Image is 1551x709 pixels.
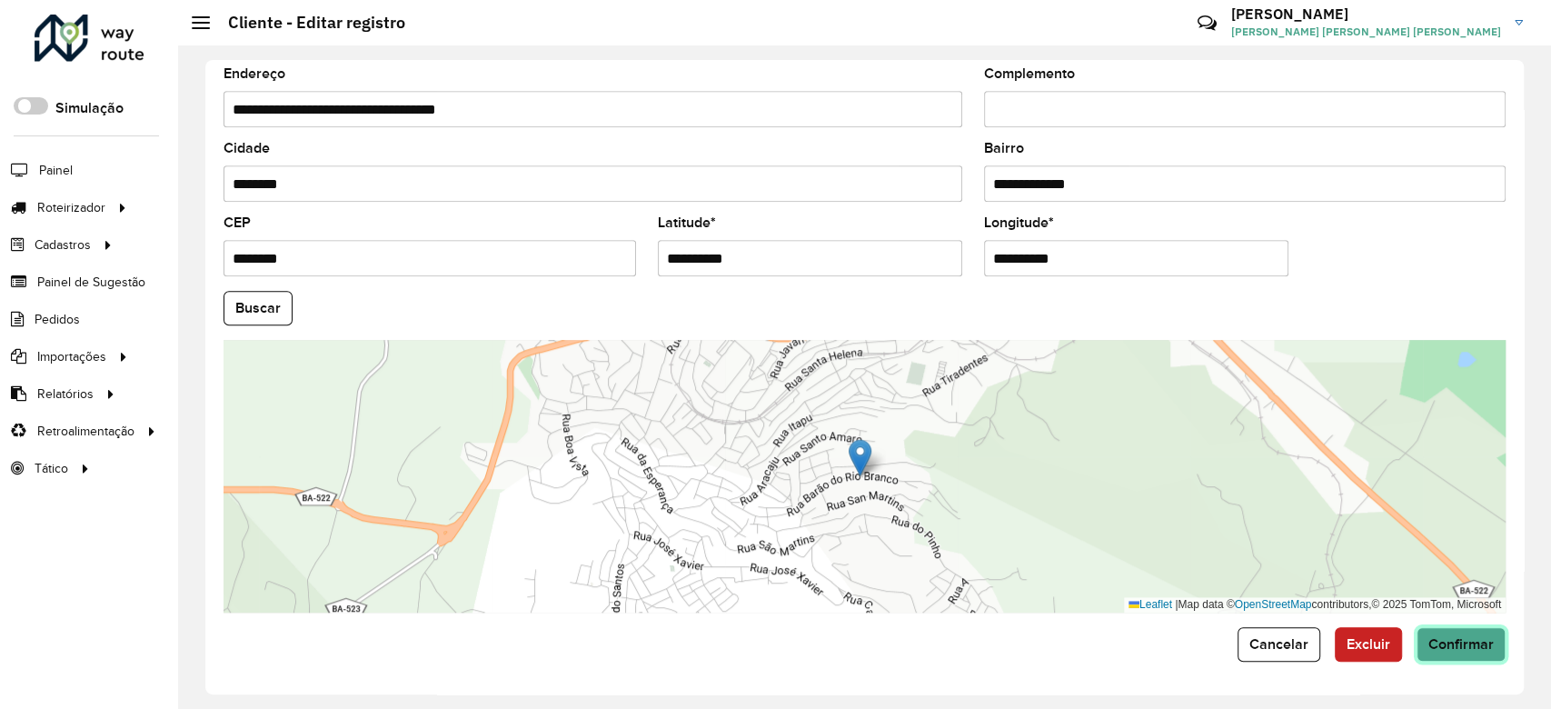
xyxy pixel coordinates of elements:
a: Leaflet [1128,598,1172,611]
span: [PERSON_NAME] [PERSON_NAME] [PERSON_NAME] [1231,24,1501,40]
button: Excluir [1335,627,1402,662]
button: Cancelar [1238,627,1320,662]
label: Bairro [984,137,1024,159]
span: Relatórios [37,384,94,404]
label: Cidade [224,137,270,159]
button: Buscar [224,291,293,325]
span: Cancelar [1249,636,1308,652]
span: Roteirizador [37,198,105,217]
a: Contato Rápido [1188,4,1227,43]
label: Complemento [984,63,1075,85]
span: Pedidos [35,310,80,329]
label: CEP [224,212,251,234]
span: Painel de Sugestão [37,273,145,292]
h2: Cliente - Editar registro [210,13,405,33]
span: Tático [35,459,68,478]
span: Cadastros [35,235,91,255]
div: Map data © contributors,© 2025 TomTom, Microsoft [1124,597,1506,613]
label: Simulação [55,97,124,119]
label: Latitude [658,212,716,234]
label: Longitude [984,212,1054,234]
span: Confirmar [1428,636,1494,652]
img: Marker [849,439,871,476]
span: Excluir [1347,636,1390,652]
span: Painel [39,161,73,180]
label: Endereço [224,63,285,85]
span: | [1175,598,1178,611]
button: Confirmar [1417,627,1506,662]
a: OpenStreetMap [1235,598,1312,611]
h3: [PERSON_NAME] [1231,5,1501,23]
span: Importações [37,347,106,366]
span: Retroalimentação [37,422,134,441]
